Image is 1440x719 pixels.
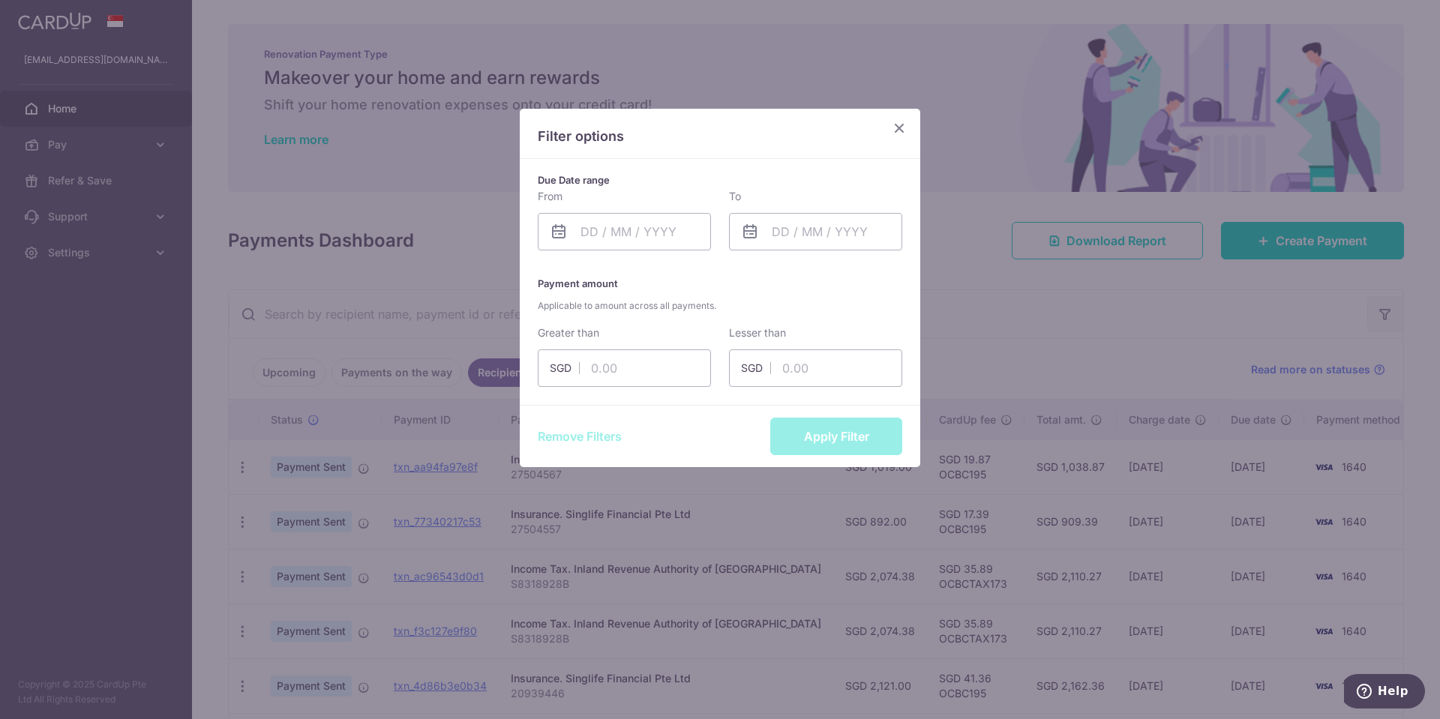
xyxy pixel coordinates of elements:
[538,171,902,189] p: Due Date range
[741,361,771,376] span: SGD
[729,349,902,387] input: 0.00
[890,119,908,137] button: Close
[729,213,902,250] input: DD / MM / YYYY
[538,298,902,313] span: Applicable to amount across all payments.
[538,127,902,146] p: Filter options
[729,189,741,204] label: To
[550,361,580,376] span: SGD
[538,325,599,340] label: Greater than
[538,213,711,250] input: DD / MM / YYYY
[538,349,711,387] input: 0.00
[1344,674,1425,712] iframe: Opens a widget where you can find more information
[538,189,562,204] label: From
[729,325,786,340] label: Lesser than
[538,274,902,313] p: Payment amount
